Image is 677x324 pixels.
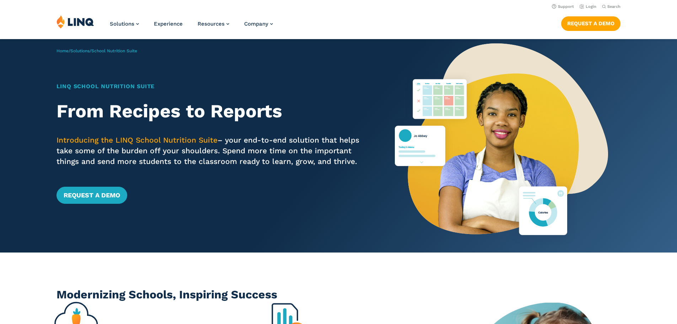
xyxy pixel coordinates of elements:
a: Solutions [70,48,90,53]
span: Search [607,4,620,9]
span: Resources [198,21,225,27]
span: Introducing the LINQ School Nutrition Suite [57,136,217,144]
img: Nutrition Suite Launch [395,39,608,253]
a: Login [580,4,596,9]
span: School Nutrition Suite [91,48,137,53]
h2: From Recipes to Reports [57,101,367,122]
nav: Button Navigation [561,15,620,31]
a: Request a Demo [561,16,620,31]
a: Home [57,48,69,53]
p: – your end-to-end solution that helps take some of the burden off your shoulders. Spend more time... [57,135,367,167]
a: Company [244,21,273,27]
button: Open Search Bar [602,4,620,9]
span: Solutions [110,21,134,27]
img: LINQ | K‑12 Software [57,15,94,28]
nav: Primary Navigation [110,15,273,38]
a: Resources [198,21,229,27]
h1: LINQ School Nutrition Suite [57,82,367,91]
a: Solutions [110,21,139,27]
span: Company [244,21,268,27]
a: Request a Demo [57,187,127,204]
span: / / [57,48,137,53]
a: Support [552,4,574,9]
h2: Modernizing Schools, Inspiring Success [57,287,620,303]
a: Experience [154,21,183,27]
